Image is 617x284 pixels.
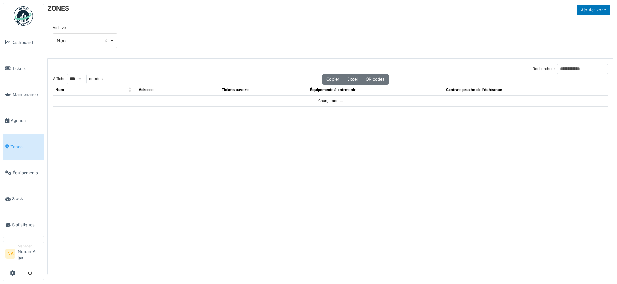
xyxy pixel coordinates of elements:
[12,66,41,72] span: Tickets
[67,74,87,84] select: Afficherentrées
[577,5,610,15] button: Ajouter zone
[3,29,44,56] a: Dashboard
[139,87,154,92] span: Adresse
[3,82,44,108] a: Maintenance
[18,244,41,264] li: Nordin Ait jaa
[18,244,41,249] div: Manager
[310,87,356,92] span: Équipements à entretenir
[3,186,44,212] a: Stock
[222,87,249,92] span: Tickets ouverts
[47,5,69,12] h6: ZONES
[11,117,41,124] span: Agenda
[3,134,44,160] a: Zones
[533,66,555,72] label: Rechercher :
[361,74,389,85] button: QR codes
[3,107,44,134] a: Agenda
[12,196,41,202] span: Stock
[56,87,64,92] span: Nom
[53,74,103,84] label: Afficher entrées
[3,56,44,82] a: Tickets
[53,25,66,31] label: Archivé
[128,85,132,95] span: Nom: Activate to sort
[57,37,109,44] div: Non
[366,77,385,82] span: QR codes
[347,77,358,82] span: Excel
[13,91,41,97] span: Maintenance
[53,95,608,106] td: Chargement...
[14,6,33,26] img: Badge_color-CXgf-gQk.svg
[5,249,15,259] li: NA
[322,74,343,85] button: Copier
[446,87,502,92] span: Contrats proche de l'échéance
[3,160,44,186] a: Équipements
[326,77,339,82] span: Copier
[343,74,362,85] button: Excel
[103,37,109,44] button: Remove item: 'false'
[10,144,41,150] span: Zones
[12,222,41,228] span: Statistiques
[3,212,44,238] a: Statistiques
[5,244,41,265] a: NA ManagerNordin Ait jaa
[13,170,41,176] span: Équipements
[11,39,41,46] span: Dashboard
